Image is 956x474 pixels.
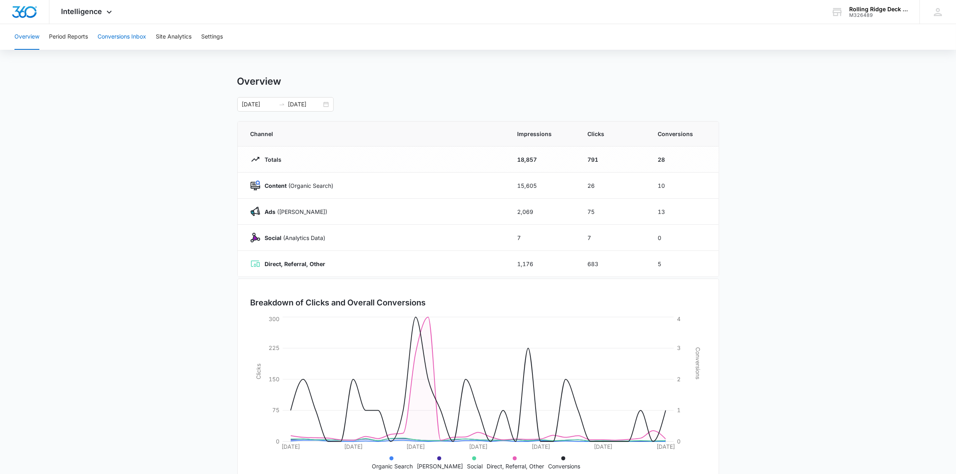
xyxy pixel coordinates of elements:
td: 13 [648,199,719,225]
td: 18,857 [508,146,578,173]
tspan: [DATE] [469,443,487,450]
img: Content [251,181,260,190]
div: account id [849,12,908,18]
td: 75 [578,199,648,225]
span: Impressions [518,130,569,138]
tspan: 0 [276,438,279,445]
tspan: 3 [677,344,681,351]
tspan: [DATE] [531,443,550,450]
td: 1,176 [508,251,578,277]
tspan: Conversions [695,347,701,379]
p: Direct, Referral, Other [487,462,544,470]
tspan: [DATE] [656,443,675,450]
strong: Social [265,234,282,241]
span: Clicks [588,130,639,138]
tspan: 300 [269,315,279,322]
button: Conversions Inbox [98,24,146,50]
tspan: 75 [272,407,279,413]
td: 15,605 [508,173,578,199]
p: ([PERSON_NAME]) [260,208,328,216]
tspan: [DATE] [344,443,362,450]
span: Channel [251,130,498,138]
td: 683 [578,251,648,277]
tspan: [DATE] [281,443,300,450]
span: Intelligence [61,7,102,16]
h1: Overview [237,75,281,87]
td: 791 [578,146,648,173]
p: Totals [260,155,282,164]
td: 7 [578,225,648,251]
strong: Direct, Referral, Other [265,260,326,267]
span: to [279,101,285,108]
td: 10 [648,173,719,199]
td: 28 [648,146,719,173]
tspan: 1 [677,407,681,413]
img: Social [251,233,260,242]
button: Site Analytics [156,24,192,50]
tspan: 0 [677,438,681,445]
tspan: Clicks [255,364,261,379]
input: Start date [242,100,275,109]
img: Ads [251,207,260,216]
tspan: 4 [677,315,681,322]
p: Organic Search [372,462,413,470]
p: (Analytics Data) [260,234,326,242]
div: account name [849,6,908,12]
strong: Ads [265,208,276,215]
p: Conversions [548,462,580,470]
p: [PERSON_NAME] [417,462,463,470]
p: (Organic Search) [260,181,334,190]
p: Social [467,462,483,470]
td: 7 [508,225,578,251]
h3: Breakdown of Clicks and Overall Conversions [251,297,426,309]
button: Overview [14,24,39,50]
td: 2,069 [508,199,578,225]
span: swap-right [279,101,285,108]
input: End date [288,100,322,109]
td: 26 [578,173,648,199]
strong: Content [265,182,287,189]
tspan: 150 [269,376,279,382]
tspan: 225 [269,344,279,351]
button: Period Reports [49,24,88,50]
button: Settings [201,24,223,50]
tspan: [DATE] [406,443,425,450]
td: 5 [648,251,719,277]
td: 0 [648,225,719,251]
span: Conversions [658,130,706,138]
tspan: [DATE] [594,443,612,450]
tspan: 2 [677,376,681,382]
